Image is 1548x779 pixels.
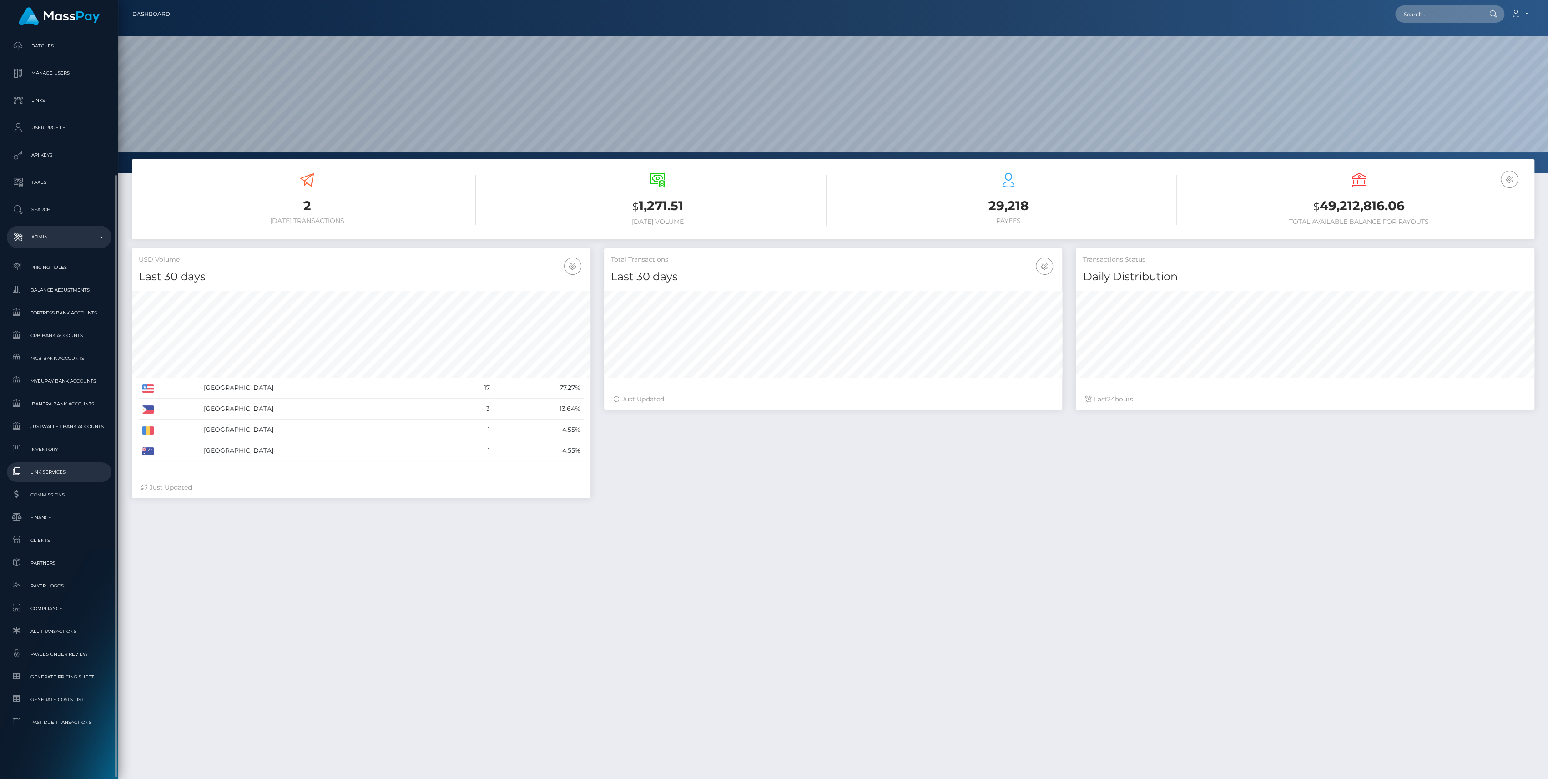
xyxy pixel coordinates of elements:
span: MCB Bank Accounts [10,353,108,364]
div: Just Updated [613,395,1054,404]
a: CRB Bank Accounts [7,326,111,345]
a: Search [7,198,111,221]
p: Batches [10,39,108,53]
a: Links [7,89,111,112]
a: Payer Logos [7,576,111,596]
span: Generate Costs List [10,694,108,705]
td: 17 [452,378,493,399]
h3: 49,212,816.06 [1190,197,1528,216]
span: Compliance [10,603,108,614]
p: Links [10,94,108,107]
a: Link Services [7,462,111,482]
p: Admin [10,230,108,244]
span: Payees under Review [10,649,108,659]
h4: Last 30 days [611,269,1056,285]
a: Batches [7,35,111,57]
span: 24 [1107,395,1114,403]
td: [GEOGRAPHIC_DATA] [201,420,452,440]
img: US.png [142,384,154,393]
a: Past Due Transactions [7,713,111,732]
h4: Last 30 days [139,269,584,285]
span: Partners [10,558,108,568]
span: Balance Adjustments [10,285,108,295]
span: JustWallet Bank Accounts [10,421,108,432]
td: [GEOGRAPHIC_DATA] [201,440,452,461]
td: 77.27% [493,378,584,399]
td: 4.55% [493,440,584,461]
span: Finance [10,512,108,523]
a: JustWallet Bank Accounts [7,417,111,436]
a: Finance [7,508,111,527]
span: CRB Bank Accounts [10,330,108,341]
a: Taxes [7,171,111,194]
td: 3 [452,399,493,420]
td: 1 [452,440,493,461]
span: Generate Pricing Sheet [10,672,108,682]
a: Commissions [7,485,111,505]
a: Ibanera Bank Accounts [7,394,111,414]
p: Taxes [10,176,108,189]
span: MyEUPay Bank Accounts [10,376,108,386]
div: Just Updated [141,483,581,492]
h3: 1,271.51 [489,197,827,216]
a: MCB Bank Accounts [7,349,111,368]
span: Commissions [10,490,108,500]
img: RO.png [142,426,154,435]
a: API Keys [7,144,111,167]
span: Ibanera Bank Accounts [10,399,108,409]
a: Payees under Review [7,644,111,664]
span: Link Services [10,467,108,477]
a: Generate Costs List [7,690,111,709]
h5: Total Transactions [611,255,1056,264]
span: Clients [10,535,108,546]
td: 4.55% [493,420,584,440]
input: Search... [1395,5,1481,23]
h5: Transactions Status [1083,255,1528,264]
td: 13.64% [493,399,584,420]
span: Past Due Transactions [10,717,108,728]
p: API Keys [10,148,108,162]
a: Balance Adjustments [7,280,111,300]
h3: 29,218 [840,197,1177,215]
img: PH.png [142,405,154,414]
a: Inventory [7,440,111,459]
td: [GEOGRAPHIC_DATA] [201,378,452,399]
a: User Profile [7,116,111,139]
a: MyEUPay Bank Accounts [7,371,111,391]
small: $ [1313,200,1320,213]
h6: [DATE] Volume [489,218,827,226]
img: MassPay Logo [19,7,100,25]
span: Payer Logos [10,581,108,591]
td: 1 [452,420,493,440]
h6: [DATE] Transactions [139,217,476,225]
span: Pricing Rules [10,262,108,273]
a: Fortress Bank Accounts [7,303,111,323]
a: Manage Users [7,62,111,85]
small: $ [632,200,639,213]
a: Partners [7,553,111,573]
h6: Total Available Balance for Payouts [1190,218,1528,226]
a: Compliance [7,599,111,618]
a: Admin [7,226,111,248]
span: Fortress Bank Accounts [10,308,108,318]
a: Clients [7,531,111,550]
a: Pricing Rules [7,258,111,277]
a: All Transactions [7,622,111,641]
h6: Payees [840,217,1177,225]
span: All Transactions [10,626,108,637]
h4: Daily Distribution [1083,269,1528,285]
div: Last hours [1085,395,1525,404]
p: Search [10,203,108,217]
a: Generate Pricing Sheet [7,667,111,687]
p: Manage Users [10,66,108,80]
h3: 2 [139,197,476,215]
td: [GEOGRAPHIC_DATA] [201,399,452,420]
span: Inventory [10,444,108,455]
a: Dashboard [132,5,170,24]
p: User Profile [10,121,108,135]
h5: USD Volume [139,255,584,264]
img: AU.png [142,447,154,455]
